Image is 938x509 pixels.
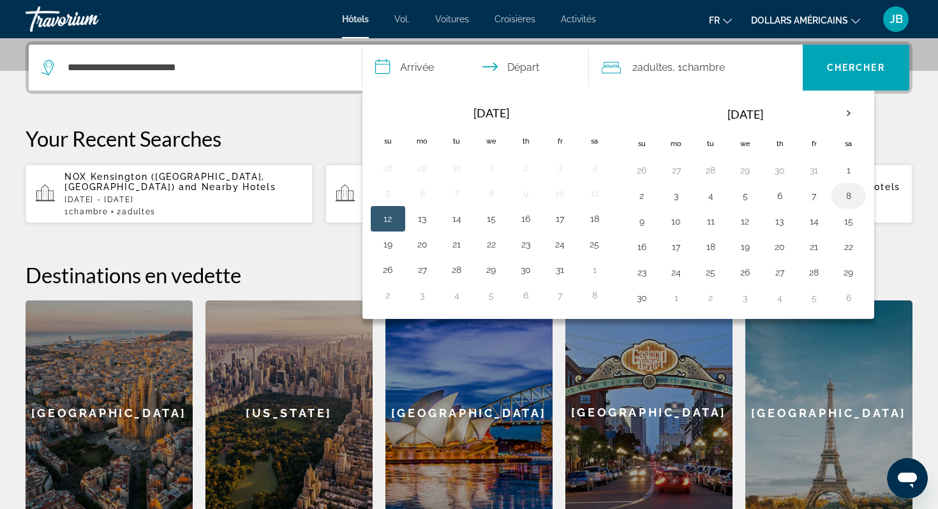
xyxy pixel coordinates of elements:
[804,263,824,281] button: Day 28
[584,235,605,253] button: Day 25
[673,59,725,77] span: , 1
[770,212,790,230] button: Day 13
[561,14,596,24] a: Activités
[550,210,570,228] button: Day 17
[584,210,605,228] button: Day 18
[838,238,859,256] button: Day 22
[64,172,265,192] span: NOX Kensington ([GEOGRAPHIC_DATA], [GEOGRAPHIC_DATA])
[890,12,903,26] font: JB
[362,45,589,91] button: Select check in and out date
[516,210,536,228] button: Day 16
[770,161,790,179] button: Day 30
[632,161,652,179] button: Day 26
[804,212,824,230] button: Day 14
[701,263,721,281] button: Day 25
[550,159,570,177] button: Day 3
[69,207,108,216] span: Chambre
[378,235,398,253] button: Day 19
[516,184,536,202] button: Day 9
[412,261,433,279] button: Day 27
[584,159,605,177] button: Day 4
[481,159,502,177] button: Day 1
[26,164,313,224] button: NOX Kensington ([GEOGRAPHIC_DATA], [GEOGRAPHIC_DATA]) and Nearby Hotels[DATE] - [DATE]1Chambre2Ad...
[887,458,928,499] iframe: Bouton de lancement de la fenêtre de messagerie
[838,187,859,205] button: Day 8
[26,262,912,288] h2: Destinations en vedette
[831,99,866,128] button: Next month
[589,45,803,91] button: Travelers: 2 adults, 0 children
[371,99,612,308] table: Left calendar grid
[735,212,756,230] button: Day 12
[838,289,859,307] button: Day 6
[838,161,859,179] button: Day 1
[584,286,605,304] button: Day 8
[550,261,570,279] button: Day 31
[378,184,398,202] button: Day 5
[412,210,433,228] button: Day 13
[481,235,502,253] button: Day 22
[659,99,831,129] th: [DATE]
[632,238,652,256] button: Day 16
[701,289,721,307] button: Day 2
[447,210,467,228] button: Day 14
[584,261,605,279] button: Day 1
[637,61,673,73] span: Adultes
[682,61,725,73] span: Chambre
[803,182,900,192] span: and Nearby Hotels
[412,235,433,253] button: Day 20
[701,161,721,179] button: Day 28
[632,263,652,281] button: Day 23
[804,161,824,179] button: Day 31
[666,161,687,179] button: Day 27
[804,289,824,307] button: Day 5
[122,207,156,216] span: Adultes
[378,210,398,228] button: Day 12
[804,187,824,205] button: Day 7
[803,45,910,91] button: Search
[666,187,687,205] button: Day 3
[632,212,652,230] button: Day 9
[435,14,469,24] a: Voitures
[735,289,756,307] button: Day 3
[550,286,570,304] button: Day 7
[66,58,343,77] input: Search hotel destination
[481,210,502,228] button: Day 15
[29,45,909,91] div: Search widget
[751,11,860,29] button: Changer de devise
[770,263,790,281] button: Day 27
[405,99,577,127] th: [DATE]
[735,238,756,256] button: Day 19
[584,184,605,202] button: Day 11
[709,15,720,26] font: fr
[516,261,536,279] button: Day 30
[481,286,502,304] button: Day 5
[516,159,536,177] button: Day 2
[495,14,535,24] font: Croisières
[447,286,467,304] button: Day 4
[770,187,790,205] button: Day 6
[447,235,467,253] button: Day 21
[666,289,687,307] button: Day 1
[179,182,276,192] span: and Nearby Hotels
[412,159,433,177] button: Day 29
[701,212,721,230] button: Day 11
[827,63,885,73] span: Chercher
[550,235,570,253] button: Day 24
[26,126,912,151] p: Your Recent Searches
[378,286,398,304] button: Day 2
[666,263,687,281] button: Day 24
[770,289,790,307] button: Day 4
[447,261,467,279] button: Day 28
[64,207,108,216] span: 1
[117,207,155,216] span: 2
[342,14,369,24] font: Hôtels
[481,261,502,279] button: Day 29
[26,3,153,36] a: Travorium
[632,289,652,307] button: Day 30
[879,6,912,33] button: Menu utilisateur
[666,212,687,230] button: Day 10
[447,184,467,202] button: Day 7
[770,238,790,256] button: Day 20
